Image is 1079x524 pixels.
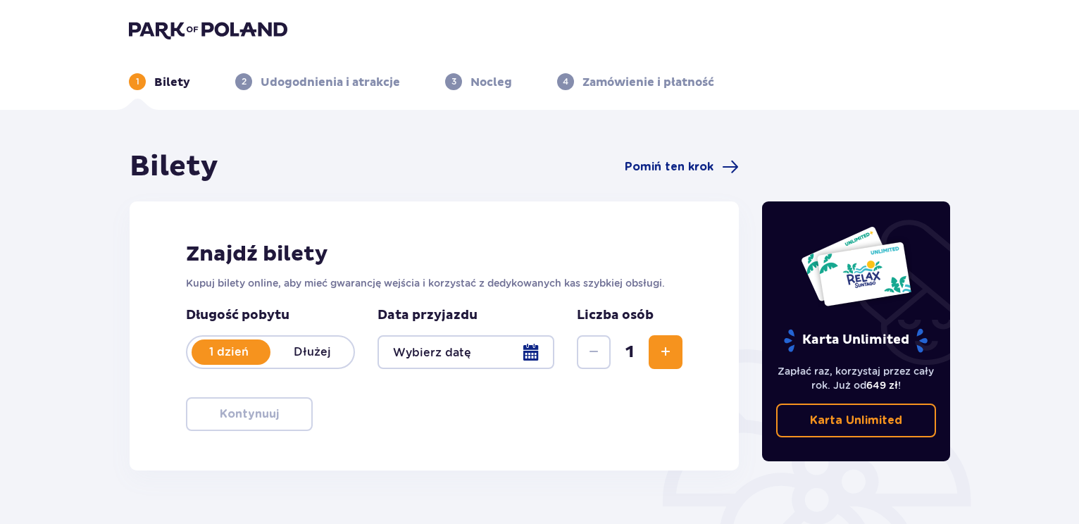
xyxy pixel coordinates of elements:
p: Dłużej [270,344,354,360]
div: 2Udogodnienia i atrakcje [235,73,400,90]
a: Karta Unlimited [776,404,937,437]
h2: Znajdź bilety [186,241,682,268]
img: Dwie karty całoroczne do Suntago z napisem 'UNLIMITED RELAX', na białym tle z tropikalnymi liśćmi... [800,225,912,307]
p: 4 [563,75,568,88]
p: Liczba osób [577,307,654,324]
div: 3Nocleg [445,73,512,90]
p: Długość pobytu [186,307,355,324]
p: Zapłać raz, korzystaj przez cały rok. Już od ! [776,364,937,392]
p: Kupuj bilety online, aby mieć gwarancję wejścia i korzystać z dedykowanych kas szybkiej obsługi. [186,276,682,290]
a: Pomiń ten krok [625,158,739,175]
span: 1 [613,342,646,363]
p: Nocleg [470,75,512,90]
button: Zwiększ [649,335,682,369]
p: Zamówienie i płatność [582,75,714,90]
p: 2 [242,75,247,88]
span: 649 zł [866,380,898,391]
p: Bilety [154,75,190,90]
p: Data przyjazdu [378,307,478,324]
h1: Bilety [130,149,218,185]
div: 1Bilety [129,73,190,90]
p: Karta Unlimited [810,413,902,428]
span: Pomiń ten krok [625,159,713,175]
button: Kontynuuj [186,397,313,431]
p: Karta Unlimited [782,328,929,353]
p: 1 dzień [187,344,270,360]
img: Park of Poland logo [129,20,287,39]
p: 1 [136,75,139,88]
div: 4Zamówienie i płatność [557,73,714,90]
p: Kontynuuj [220,406,279,422]
p: Udogodnienia i atrakcje [261,75,400,90]
button: Zmniejsz [577,335,611,369]
p: 3 [451,75,456,88]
